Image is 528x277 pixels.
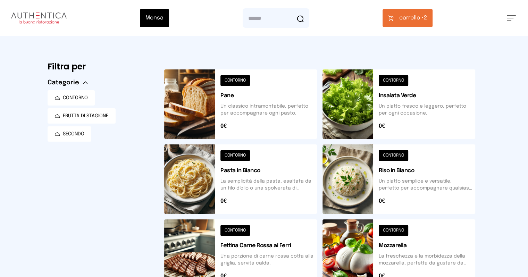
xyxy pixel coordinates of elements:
[48,90,95,106] button: CONTORNO
[48,78,87,87] button: Categorie
[399,14,424,22] span: carrello •
[48,108,116,124] button: FRUTTA DI STAGIONE
[48,78,79,87] span: Categorie
[399,14,427,22] span: 2
[63,131,84,137] span: SECONDO
[63,112,109,119] span: FRUTTA DI STAGIONE
[140,9,169,27] button: Mensa
[48,126,91,142] button: SECONDO
[383,9,433,27] button: carrello •2
[63,94,88,101] span: CONTORNO
[48,61,153,72] h6: Filtra per
[11,12,67,24] img: logo.8f33a47.png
